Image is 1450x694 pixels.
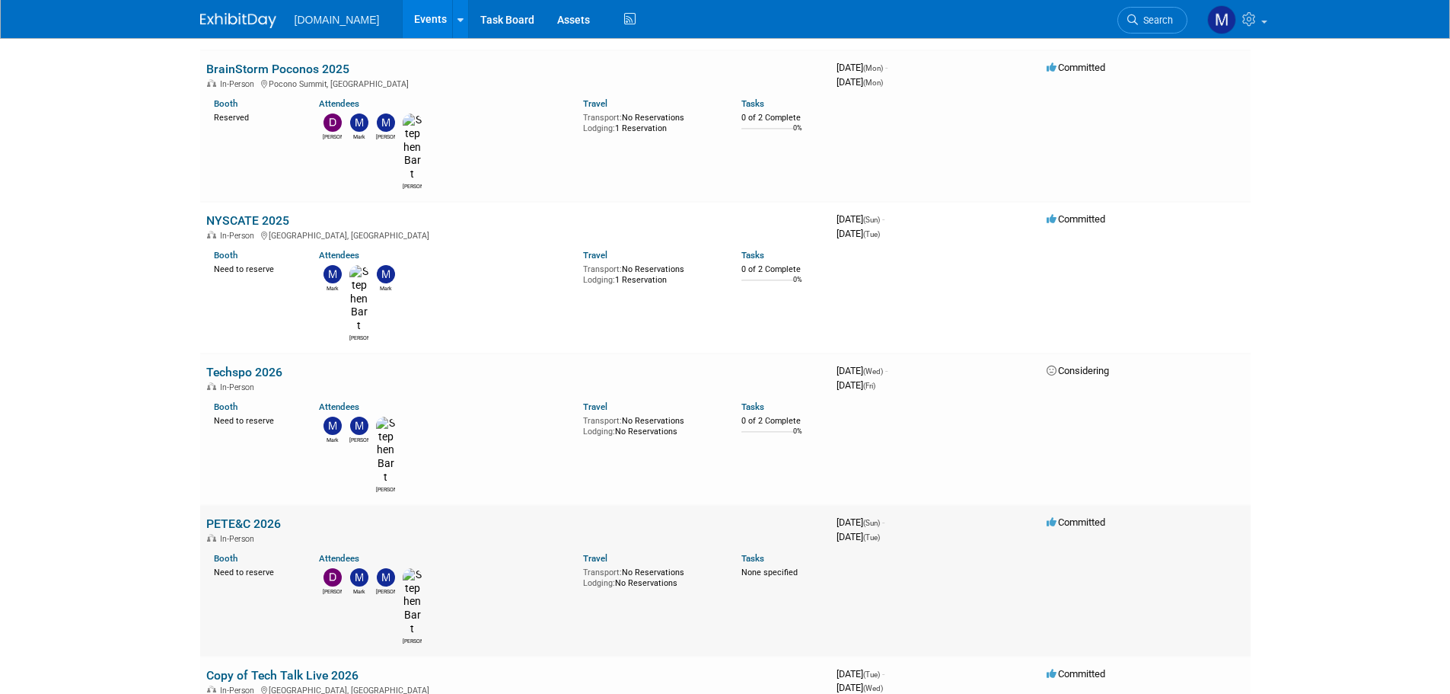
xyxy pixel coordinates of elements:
[583,264,622,274] span: Transport:
[206,517,281,531] a: PETE&C 2026
[583,401,607,412] a: Travel
[206,229,824,241] div: [GEOGRAPHIC_DATA], [GEOGRAPHIC_DATA]
[741,568,798,577] span: None specified
[214,401,237,412] a: Booth
[319,250,359,261] a: Attendees
[863,519,880,527] span: (Sun)
[1047,213,1105,225] span: Committed
[583,568,622,577] span: Transport:
[837,76,883,88] span: [DATE]
[837,668,884,680] span: [DATE]
[741,264,824,275] div: 0 of 2 Complete
[376,132,395,141] div: Matthew Levin
[741,553,764,564] a: Tasks
[403,568,422,636] img: Stephen Bart
[214,413,297,427] div: Need to reserve
[583,113,622,123] span: Transport:
[741,401,764,412] a: Tasks
[837,682,883,693] span: [DATE]
[837,379,875,391] span: [DATE]
[220,382,259,392] span: In-Person
[220,534,259,544] span: In-Person
[323,114,342,132] img: Damien Dimino
[403,636,422,645] div: Stephen Bart
[206,77,824,89] div: Pocono Summit, [GEOGRAPHIC_DATA]
[323,417,342,435] img: Mark Menzella
[837,213,884,225] span: [DATE]
[583,578,615,588] span: Lodging:
[376,283,395,293] div: Mark Triftshauser
[377,265,395,283] img: Mark Triftshauser
[376,587,395,596] div: Matthew Levin
[793,276,802,296] td: 0%
[885,62,888,73] span: -
[793,124,802,145] td: 0%
[837,531,880,542] span: [DATE]
[882,517,884,528] span: -
[295,14,380,26] span: [DOMAIN_NAME]
[349,265,368,333] img: Stephen Bart
[882,668,884,680] span: -
[583,123,615,133] span: Lodging:
[1138,14,1173,26] span: Search
[206,62,349,76] a: BrainStorm Poconos 2025
[376,485,395,494] div: Stephen Bart
[1047,668,1105,680] span: Committed
[1207,5,1236,34] img: Mark Menzella
[350,114,368,132] img: Mark Menzella
[741,416,824,427] div: 0 of 2 Complete
[863,684,883,692] span: (Wed)
[206,365,282,379] a: Techspo 2026
[1047,62,1105,73] span: Committed
[207,686,216,693] img: In-Person Event
[377,114,395,132] img: Matthew Levin
[323,587,342,596] div: Damien Dimino
[349,132,368,141] div: Mark Menzella
[206,213,289,228] a: NYSCATE 2025
[863,367,883,376] span: (Wed)
[323,265,342,283] img: Mark Menzella
[207,231,216,238] img: In-Person Event
[882,213,884,225] span: -
[863,533,880,542] span: (Tue)
[403,181,422,190] div: Stephen Bart
[1117,7,1187,34] a: Search
[350,568,368,587] img: Mark Menzella
[793,427,802,448] td: 0%
[837,62,888,73] span: [DATE]
[885,365,888,376] span: -
[863,216,880,224] span: (Sun)
[376,417,395,485] img: Stephen Bart
[323,132,342,141] div: Damien Dimino
[214,250,237,261] a: Booth
[863,64,883,72] span: (Mon)
[403,114,422,181] img: Stephen Bart
[319,553,359,564] a: Attendees
[377,568,395,587] img: Matthew Levin
[583,553,607,564] a: Travel
[1047,365,1109,376] span: Considering
[863,78,883,87] span: (Mon)
[349,587,368,596] div: Mark Menzella
[207,534,216,542] img: In-Person Event
[206,668,359,683] a: Copy of Tech Talk Live 2026
[207,79,216,87] img: In-Person Event
[583,413,719,437] div: No Reservations No Reservations
[583,416,622,426] span: Transport:
[863,670,880,679] span: (Tue)
[214,564,297,578] div: Need to reserve
[323,568,342,587] img: Damien Dimino
[349,435,368,444] div: Matthew Levin
[837,228,880,239] span: [DATE]
[349,333,368,342] div: Stephen Bart
[200,13,276,28] img: ExhibitDay
[207,382,216,390] img: In-Person Event
[583,250,607,261] a: Travel
[350,417,368,435] img: Matthew Levin
[837,365,888,376] span: [DATE]
[583,98,607,109] a: Travel
[741,98,764,109] a: Tasks
[1047,517,1105,528] span: Committed
[583,564,719,588] div: No Reservations No Reservations
[319,98,359,109] a: Attendees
